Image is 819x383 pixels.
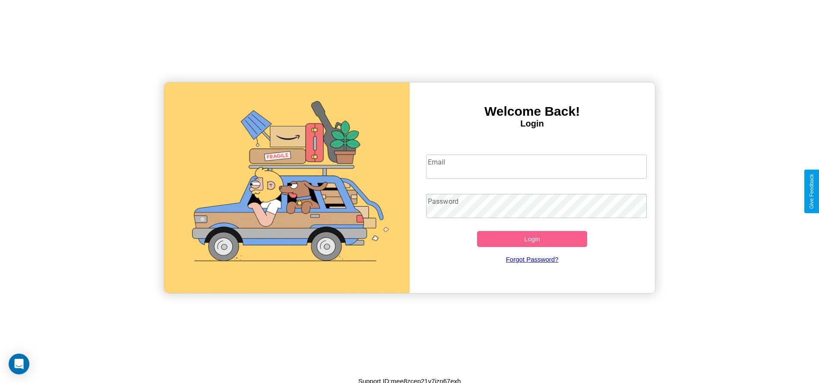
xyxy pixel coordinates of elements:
[410,119,655,129] h4: Login
[164,82,409,293] img: gif
[422,247,642,272] a: Forgot Password?
[9,354,29,374] div: Open Intercom Messenger
[410,104,655,119] h3: Welcome Back!
[477,231,588,247] button: Login
[809,174,815,209] div: Give Feedback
